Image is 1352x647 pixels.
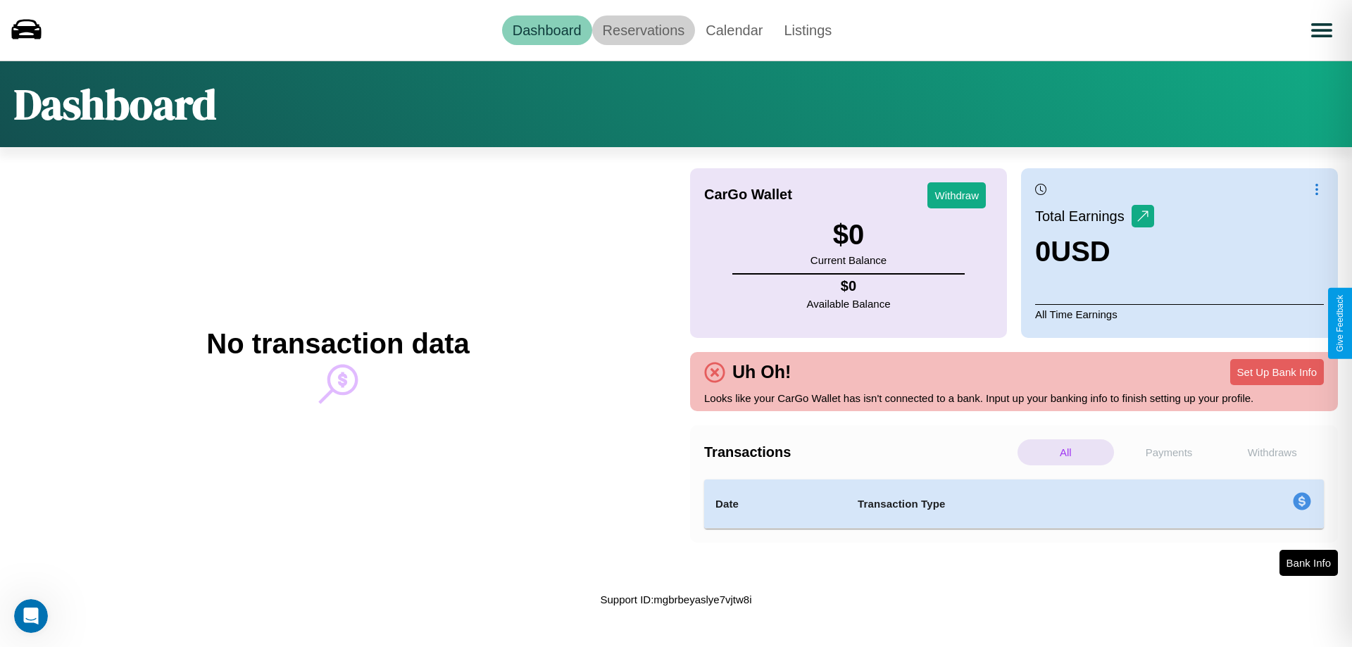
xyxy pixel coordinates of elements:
h2: No transaction data [206,328,469,360]
h4: CarGo Wallet [704,187,792,203]
table: simple table [704,479,1324,529]
h4: Transaction Type [858,496,1177,513]
iframe: Intercom live chat [14,599,48,633]
p: Total Earnings [1035,203,1132,229]
h4: $ 0 [807,278,891,294]
a: Reservations [592,15,696,45]
h4: Date [715,496,835,513]
p: All [1018,439,1114,465]
div: Give Feedback [1335,295,1345,352]
a: Listings [773,15,842,45]
p: Current Balance [810,251,887,270]
h3: 0 USD [1035,236,1154,268]
p: Available Balance [807,294,891,313]
p: All Time Earnings [1035,304,1324,324]
h1: Dashboard [14,75,216,133]
button: Open menu [1302,11,1341,50]
button: Set Up Bank Info [1230,359,1324,385]
p: Support ID: mgbrbeyaslye7vjtw8i [600,590,751,609]
h4: Uh Oh! [725,362,798,382]
p: Looks like your CarGo Wallet has isn't connected to a bank. Input up your banking info to finish ... [704,389,1324,408]
p: Withdraws [1224,439,1320,465]
h4: Transactions [704,444,1014,460]
p: Payments [1121,439,1218,465]
a: Dashboard [502,15,592,45]
a: Calendar [695,15,773,45]
h3: $ 0 [810,219,887,251]
button: Withdraw [927,182,986,208]
button: Bank Info [1279,550,1338,576]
